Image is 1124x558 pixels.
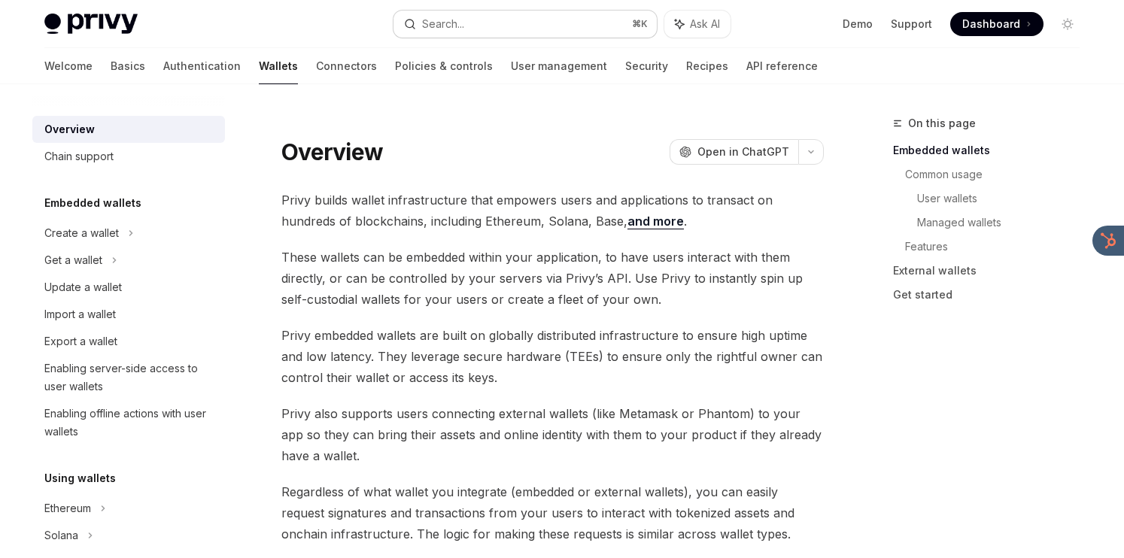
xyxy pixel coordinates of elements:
div: Solana [44,526,78,544]
a: Welcome [44,48,93,84]
a: Export a wallet [32,328,225,355]
a: Update a wallet [32,274,225,301]
span: These wallets can be embedded within your application, to have users interact with them directly,... [281,247,824,310]
div: Import a wallet [44,305,116,323]
div: Create a wallet [44,224,119,242]
a: Support [891,17,932,32]
div: Update a wallet [44,278,122,296]
a: and more [627,214,684,229]
a: Recipes [686,48,728,84]
a: Get started [893,283,1092,307]
h1: Overview [281,138,383,165]
span: Privy also supports users connecting external wallets (like Metamask or Phantom) to your app so t... [281,403,824,466]
span: ⌘ K [632,18,648,30]
button: Ask AI [664,11,731,38]
button: Search...⌘K [393,11,657,38]
div: Export a wallet [44,332,117,350]
span: Privy embedded wallets are built on globally distributed infrastructure to ensure high uptime and... [281,325,824,388]
a: Enabling server-side access to user wallets [32,355,225,400]
img: light logo [44,14,138,35]
a: Import a wallet [32,301,225,328]
span: Regardless of what wallet you integrate (embedded or external wallets), you can easily request si... [281,481,824,544]
span: Privy builds wallet infrastructure that empowers users and applications to transact on hundreds o... [281,190,824,232]
div: Ethereum [44,499,91,517]
div: Get a wallet [44,251,102,269]
a: Common usage [905,162,1092,187]
a: Managed wallets [917,211,1092,235]
div: Overview [44,120,95,138]
a: API reference [746,48,818,84]
a: Features [905,235,1092,259]
button: Open in ChatGPT [670,139,798,165]
a: Wallets [259,48,298,84]
a: User management [511,48,607,84]
div: Enabling offline actions with user wallets [44,405,216,441]
h5: Using wallets [44,469,116,487]
a: Demo [843,17,873,32]
h5: Embedded wallets [44,194,141,212]
div: Enabling server-side access to user wallets [44,359,216,396]
div: Search... [422,15,464,33]
a: Embedded wallets [893,138,1092,162]
a: Connectors [316,48,377,84]
a: Authentication [163,48,241,84]
span: Dashboard [962,17,1020,32]
span: Open in ChatGPT [697,144,789,159]
button: Toggle dark mode [1056,12,1080,36]
a: Chain support [32,143,225,170]
a: Security [625,48,668,84]
a: Dashboard [950,12,1043,36]
a: User wallets [917,187,1092,211]
span: On this page [908,114,976,132]
span: Ask AI [690,17,720,32]
a: Policies & controls [395,48,493,84]
a: External wallets [893,259,1092,283]
div: Chain support [44,147,114,165]
a: Overview [32,116,225,143]
a: Basics [111,48,145,84]
a: Enabling offline actions with user wallets [32,400,225,445]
